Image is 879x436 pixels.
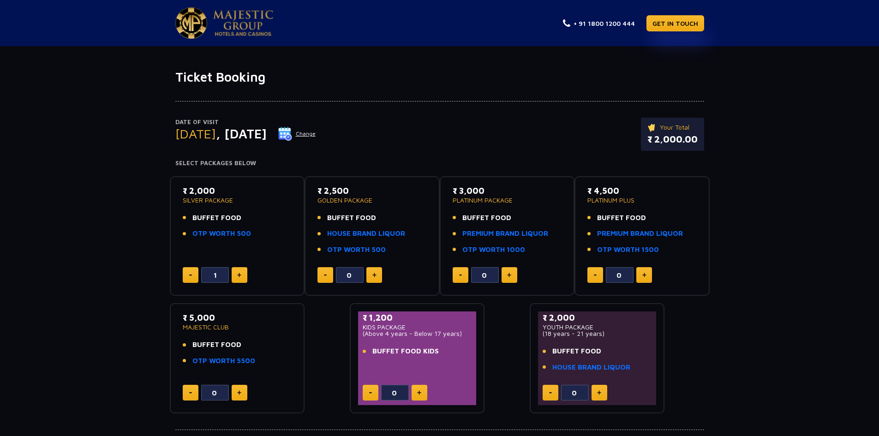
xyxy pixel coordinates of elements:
img: ticket [647,122,657,132]
a: OTP WORTH 5500 [192,356,255,366]
p: GOLDEN PACKAGE [317,197,427,203]
a: HOUSE BRAND LIQUOR [552,362,630,373]
span: BUFFET FOOD [597,213,646,223]
a: PREMIUM BRAND LIQUOR [597,228,683,239]
p: (Above 4 years - Below 17 years) [363,330,472,337]
p: ₹ 4,500 [587,185,697,197]
img: plus [597,390,601,395]
a: + 91 1800 1200 444 [563,18,635,28]
p: ₹ 2,000.00 [647,132,698,146]
a: HOUSE BRAND LIQUOR [327,228,405,239]
img: Majestic Pride [175,7,207,39]
h4: Select Packages Below [175,160,704,167]
p: ₹ 1,200 [363,311,472,324]
p: YOUTH PACKAGE [543,324,652,330]
a: OTP WORTH 1000 [462,245,525,255]
p: PLATINUM PLUS [587,197,697,203]
p: PLATINUM PACKAGE [453,197,562,203]
img: plus [417,390,421,395]
img: Majestic Pride [213,10,273,36]
span: BUFFET FOOD [327,213,376,223]
img: plus [237,273,241,277]
img: minus [369,392,372,394]
span: BUFFET FOOD [462,213,511,223]
button: Change [278,126,316,141]
span: BUFFET FOOD KIDS [372,346,439,357]
p: ₹ 2,000 [543,311,652,324]
img: plus [642,273,646,277]
a: OTP WORTH 500 [192,228,251,239]
img: minus [549,392,552,394]
span: BUFFET FOOD [192,340,241,350]
a: OTP WORTH 1500 [597,245,659,255]
img: plus [507,273,511,277]
img: plus [372,273,377,277]
a: GET IN TOUCH [646,15,704,31]
p: ₹ 3,000 [453,185,562,197]
img: minus [594,275,597,276]
p: KIDS PACKAGE [363,324,472,330]
span: [DATE] [175,126,216,141]
img: minus [459,275,462,276]
p: ₹ 5,000 [183,311,292,324]
h1: Ticket Booking [175,69,704,85]
img: plus [237,390,241,395]
p: Your Total [647,122,698,132]
span: BUFFET FOOD [192,213,241,223]
span: , [DATE] [216,126,267,141]
p: ₹ 2,500 [317,185,427,197]
img: minus [324,275,327,276]
p: SILVER PACKAGE [183,197,292,203]
a: PREMIUM BRAND LIQUOR [462,228,548,239]
p: (18 years - 21 years) [543,330,652,337]
img: minus [189,275,192,276]
img: minus [189,392,192,394]
p: Date of Visit [175,118,316,127]
a: OTP WORTH 500 [327,245,386,255]
span: BUFFET FOOD [552,346,601,357]
p: MAJESTIC CLUB [183,324,292,330]
p: ₹ 2,000 [183,185,292,197]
